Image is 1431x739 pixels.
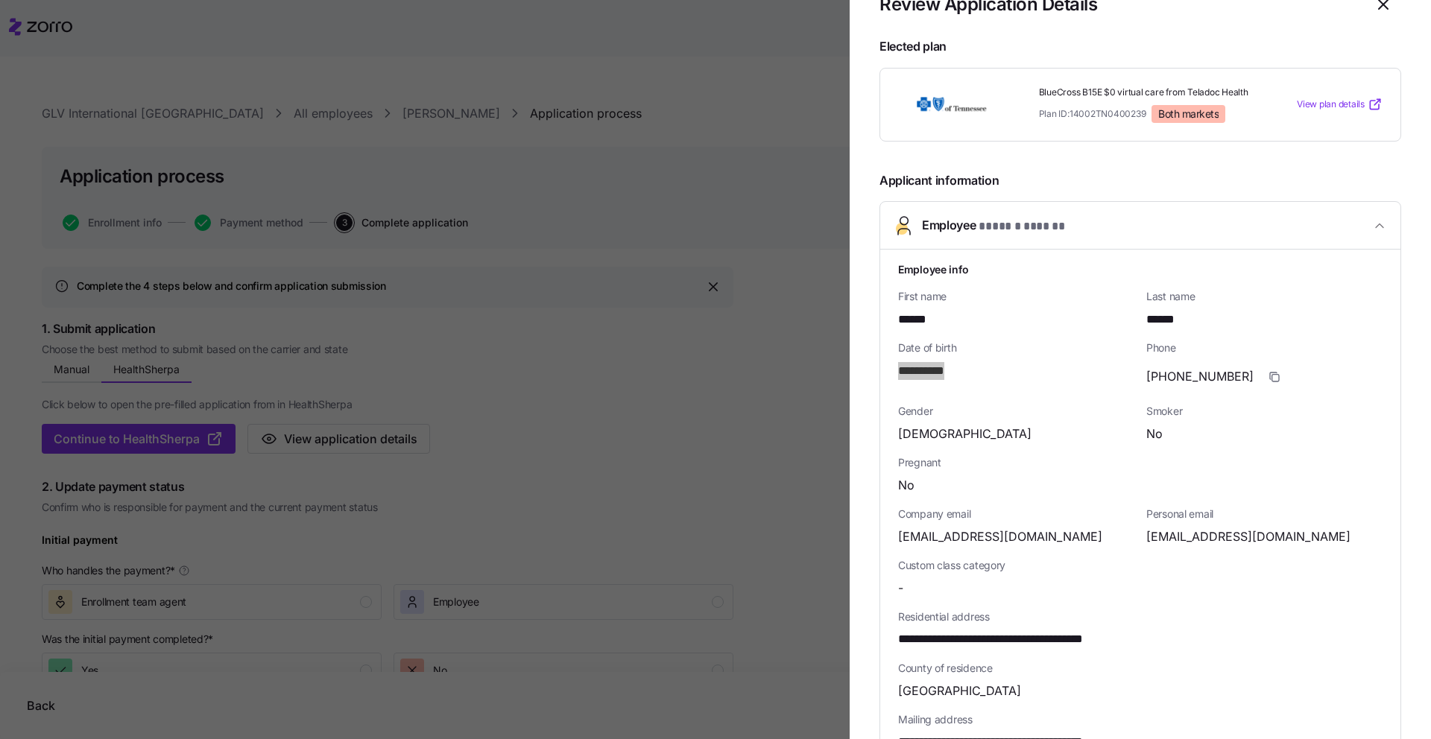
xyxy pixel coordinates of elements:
img: BlueCross BlueShield of Tennessee [898,87,1005,121]
span: [EMAIL_ADDRESS][DOMAIN_NAME] [1146,527,1351,546]
span: Last name [1146,289,1383,304]
span: Gender [898,404,1134,419]
span: No [898,476,914,495]
h1: Employee info [898,261,1383,277]
span: Phone [1146,340,1383,355]
span: [DEMOGRAPHIC_DATA] [898,425,1032,443]
span: Company email [898,507,1134,521]
span: [GEOGRAPHIC_DATA] [898,682,1021,700]
span: Mailing address [898,712,1383,727]
span: Pregnant [898,455,1383,470]
span: Smoker [1146,404,1383,419]
span: Custom class category [898,558,1134,573]
span: Personal email [1146,507,1383,521]
span: - [898,579,903,597]
span: Employee [922,216,1071,236]
span: [PHONE_NUMBER] [1146,367,1254,386]
span: First name [898,289,1134,304]
a: View plan details [1297,97,1383,112]
span: Elected plan [879,37,1401,56]
span: BlueCross B15E $0 virtual care from Teladoc Health [1039,86,1259,99]
span: Plan ID: 14002TN0400239 [1039,107,1146,120]
span: [EMAIL_ADDRESS][DOMAIN_NAME] [898,527,1102,546]
span: View plan details [1297,98,1365,112]
span: Residential address [898,609,1383,624]
span: Date of birth [898,340,1134,355]
span: No [1146,425,1163,443]
span: Applicant information [879,159,1401,190]
span: Both markets [1158,107,1219,121]
span: County of residence [898,661,1383,676]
